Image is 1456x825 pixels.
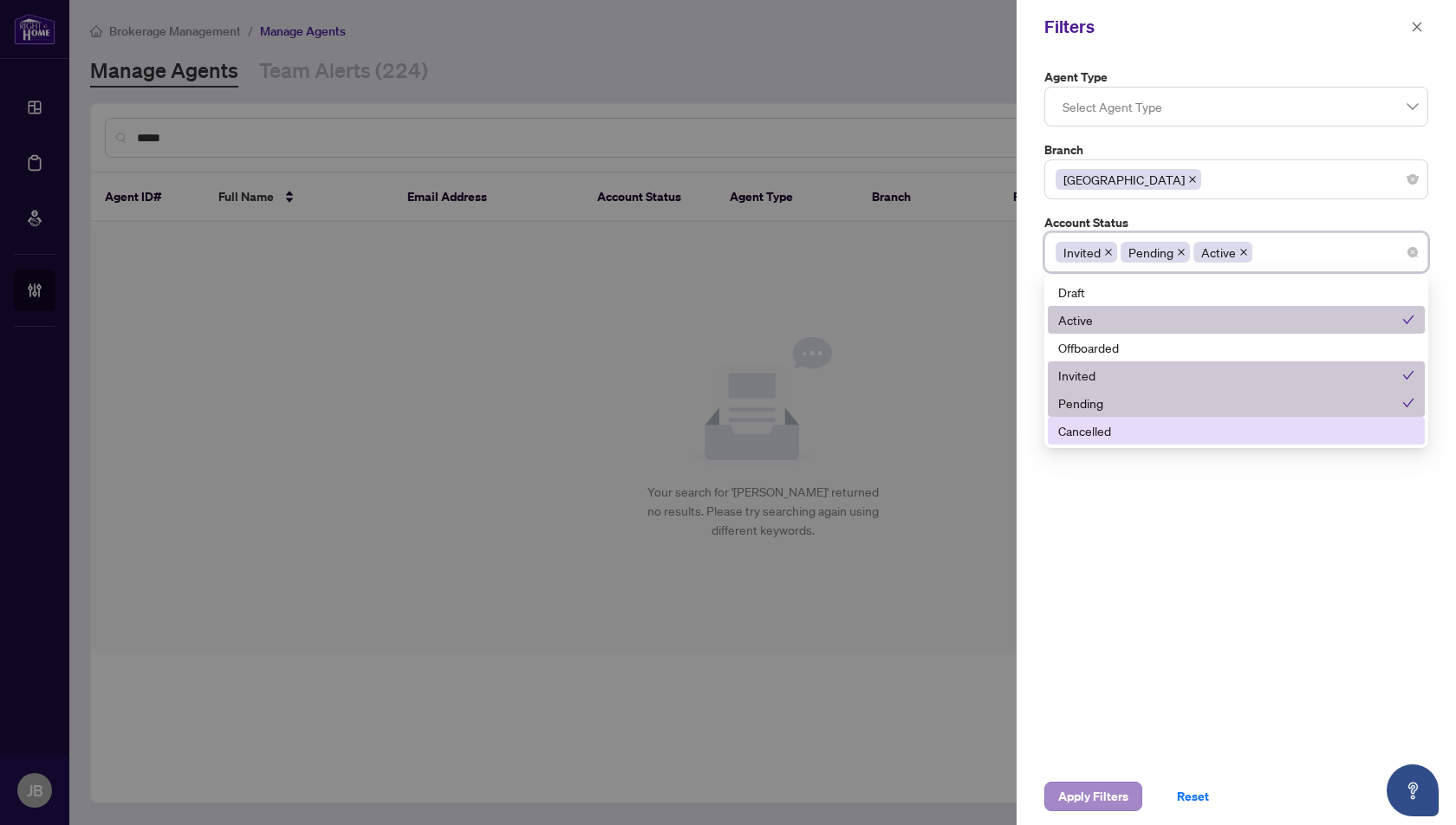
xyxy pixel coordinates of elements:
div: Filters [1044,14,1406,40]
div: Invited [1048,361,1425,389]
span: Invited [1056,242,1117,263]
span: check [1402,369,1414,381]
span: Active [1193,242,1252,263]
div: Offboarded [1048,334,1425,361]
span: Mississauga [1056,169,1201,190]
div: Offboarded [1058,338,1414,357]
span: check [1402,397,1414,409]
div: Pending [1058,393,1402,412]
span: close [1104,248,1113,257]
label: Agent Type [1044,68,1428,87]
span: [GEOGRAPHIC_DATA] [1063,170,1185,189]
div: Invited [1058,366,1402,385]
div: Active [1058,310,1402,329]
label: Account Status [1044,213,1428,232]
div: Pending [1048,389,1425,417]
span: Active [1201,243,1236,262]
span: Pending [1121,242,1190,263]
span: Reset [1177,783,1209,810]
span: close-circle [1407,174,1418,185]
span: close [1411,21,1423,33]
div: Cancelled [1058,421,1414,440]
div: Active [1048,306,1425,334]
span: close [1177,248,1186,257]
span: close-circle [1407,247,1418,257]
button: Reset [1163,782,1223,811]
div: Draft [1048,278,1425,306]
span: Invited [1063,243,1101,262]
div: Draft [1058,283,1414,302]
button: Apply Filters [1044,782,1142,811]
label: Branch [1044,140,1428,159]
span: close [1239,248,1248,257]
span: close [1188,175,1197,184]
div: Cancelled [1048,417,1425,445]
span: Apply Filters [1058,783,1128,810]
span: Pending [1128,243,1173,262]
button: Open asap [1387,764,1439,816]
span: check [1402,314,1414,326]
